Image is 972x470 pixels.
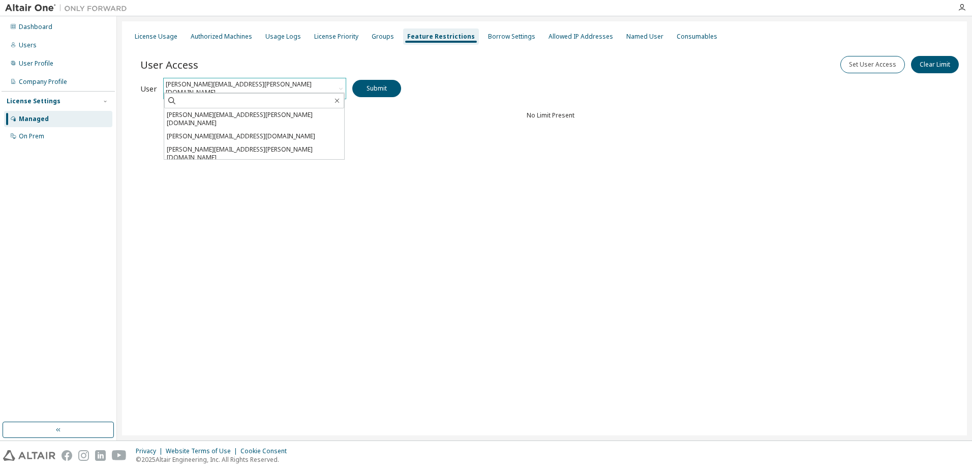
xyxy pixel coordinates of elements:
[372,33,394,41] div: Groups
[7,97,60,105] div: License Settings
[314,33,358,41] div: License Priority
[136,447,166,455] div: Privacy
[549,33,613,41] div: Allowed IP Addresses
[191,33,252,41] div: Authorized Machines
[140,111,961,120] div: No Limit Present
[164,143,344,164] li: [PERSON_NAME][EMAIL_ADDRESS][PERSON_NAME][DOMAIN_NAME]
[166,447,240,455] div: Website Terms of Use
[164,78,346,99] div: [PERSON_NAME][EMAIL_ADDRESS][PERSON_NAME][DOMAIN_NAME]
[19,23,52,31] div: Dashboard
[19,115,49,123] div: Managed
[19,41,37,49] div: Users
[140,84,157,93] label: User
[407,33,475,41] div: Feature Restrictions
[112,450,127,461] img: youtube.svg
[265,33,301,41] div: Usage Logs
[5,3,132,13] img: Altair One
[19,60,53,68] div: User Profile
[95,450,106,461] img: linkedin.svg
[352,80,401,97] button: Submit
[488,33,535,41] div: Borrow Settings
[136,455,293,464] p: © 2025 Altair Engineering, Inc. All Rights Reserved.
[911,56,959,73] button: Clear Limit
[19,78,67,86] div: Company Profile
[19,132,44,140] div: On Prem
[164,130,344,143] li: [PERSON_NAME][EMAIL_ADDRESS][DOMAIN_NAME]
[677,33,717,41] div: Consumables
[62,450,72,461] img: facebook.svg
[135,33,177,41] div: License Usage
[164,108,344,130] li: [PERSON_NAME][EMAIL_ADDRESS][PERSON_NAME][DOMAIN_NAME]
[78,450,89,461] img: instagram.svg
[140,57,198,72] span: User Access
[240,447,293,455] div: Cookie Consent
[840,56,905,73] button: Set User Access
[3,450,55,461] img: altair_logo.svg
[626,33,663,41] div: Named User
[164,79,335,98] div: [PERSON_NAME][EMAIL_ADDRESS][PERSON_NAME][DOMAIN_NAME]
